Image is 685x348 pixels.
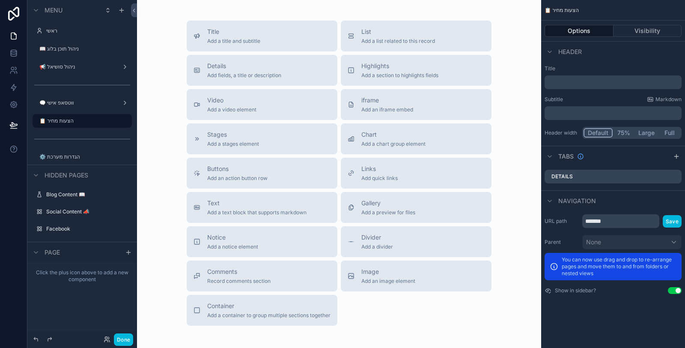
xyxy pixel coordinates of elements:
label: ⚙️ הגדרות מערכת [39,153,127,160]
span: Add an iframe embed [361,106,413,113]
span: Video [207,96,256,105]
button: Default [584,128,613,138]
label: Title [545,65,682,72]
span: Page [45,248,60,257]
span: Add a title and subtitle [207,38,260,45]
button: Full [658,128,680,138]
button: Options [545,25,614,37]
span: Add a video element [207,106,256,113]
span: Add a preview for files [361,209,415,216]
span: Tabs [558,152,574,161]
label: Details [551,173,573,180]
span: Text [207,199,307,207]
label: Parent [545,239,579,246]
span: List [361,27,435,36]
button: ImageAdd an image element [341,261,491,291]
button: Large [634,128,658,138]
a: Markdown [647,96,682,103]
span: Add a text block that supports markdown [207,209,307,216]
button: CommentsRecord comments section [187,261,337,291]
span: Add a stages element [207,141,259,147]
span: Title [207,27,260,36]
button: VideoAdd a video element [187,89,337,120]
label: Social Content 📣 [46,208,127,215]
label: Subtitle [545,96,563,103]
button: TextAdd a text block that supports markdown [187,192,337,223]
span: Record comments section [207,278,271,285]
span: Add a container to group multiple sections together [207,312,331,319]
span: Stages [207,130,259,139]
button: ContainerAdd a container to group multiple sections together [187,295,337,326]
span: Chart [361,130,426,139]
label: Facebook [46,225,127,232]
label: 📖 ניהול תוכן בלוג [39,45,127,52]
p: You can now use drag and drop to re-arrange pages and move them to and from folders or nested views [562,256,676,277]
div: scrollable content [27,262,137,290]
span: Gallery [361,199,415,207]
span: iframe [361,96,413,105]
button: ChartAdd a chart group element [341,123,491,154]
div: scrollable content [545,106,682,120]
label: 📋 הצעות מחיר [39,117,127,124]
span: Divider [361,233,393,242]
button: HighlightsAdd a section to highlights fields [341,55,491,86]
label: Header width [545,129,579,136]
label: URL path [545,218,579,225]
label: Blog Content 📖 [46,191,127,198]
span: None [586,238,601,246]
span: Add a divider [361,243,393,250]
button: NoticeAdd a notice element [187,226,337,257]
span: Add an image element [361,278,415,285]
div: scrollable content [545,75,682,89]
label: Show in sidebar? [555,287,596,294]
div: Click the plus icon above to add a new component [27,262,137,290]
span: Add a section to highlights fields [361,72,438,79]
span: Links [361,165,398,173]
button: Visibility [614,25,682,37]
button: ButtonsAdd an action button row [187,158,337,189]
span: Add a list related to this record [361,38,435,45]
span: Container [207,302,331,310]
span: Buttons [207,165,268,173]
span: Add an action button row [207,175,268,182]
span: Markdown [655,96,682,103]
span: Add a chart group element [361,141,426,147]
button: Done [114,333,133,346]
label: 🗨️ ווטסאפ אישי [39,99,115,106]
span: Add quick links [361,175,398,182]
button: ListAdd a list related to this record [341,21,491,51]
button: iframeAdd an iframe embed [341,89,491,120]
label: ראשי [46,27,127,34]
span: Comments [207,267,271,276]
span: Menu [45,6,63,15]
span: Details [207,62,281,70]
button: 75% [613,128,634,138]
span: Hidden pages [45,171,88,180]
button: StagesAdd a stages element [187,123,337,154]
span: Highlights [361,62,438,70]
button: TitleAdd a title and subtitle [187,21,337,51]
button: GalleryAdd a preview for files [341,192,491,223]
button: None [582,235,682,249]
button: Save [663,215,682,228]
span: Add a notice element [207,243,258,250]
span: Header [558,48,582,56]
button: DetailsAdd fields, a title or description [187,55,337,86]
span: 📋 הצעות מחיר [545,7,579,14]
label: 📢 ניהול סושיאל [39,63,115,70]
span: Add fields, a title or description [207,72,281,79]
span: Image [361,267,415,276]
span: Navigation [558,197,596,205]
span: Notice [207,233,258,242]
button: DividerAdd a divider [341,226,491,257]
button: LinksAdd quick links [341,158,491,189]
